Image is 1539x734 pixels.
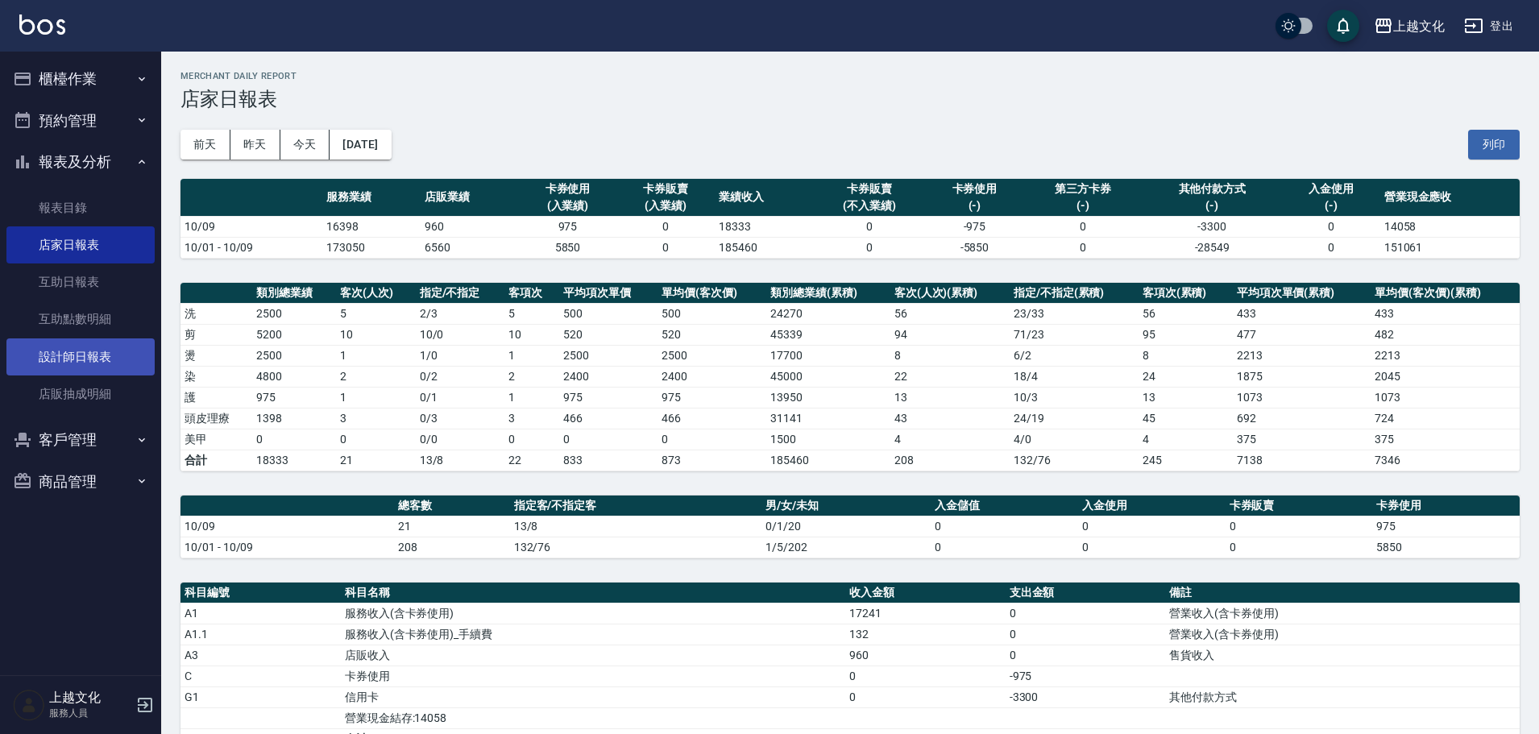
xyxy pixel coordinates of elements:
[1468,130,1520,160] button: 列印
[813,237,926,258] td: 0
[1078,496,1226,516] th: 入金使用
[890,324,1010,345] td: 94
[1165,686,1520,707] td: 其他付款方式
[180,624,341,645] td: A1.1
[416,345,505,366] td: 1 / 0
[657,283,766,304] th: 單均價(客次價)
[616,237,715,258] td: 0
[49,706,131,720] p: 服務人員
[1233,387,1371,408] td: 1073
[761,516,931,537] td: 0/1/20
[931,537,1078,558] td: 0
[180,303,252,324] td: 洗
[1139,450,1233,471] td: 245
[252,303,336,324] td: 2500
[1010,366,1139,387] td: 18 / 4
[416,283,505,304] th: 指定/不指定
[1139,345,1233,366] td: 8
[230,130,280,160] button: 昨天
[180,237,322,258] td: 10/01 - 10/09
[180,324,252,345] td: 剪
[715,216,813,237] td: 18333
[1139,387,1233,408] td: 13
[336,303,416,324] td: 5
[1371,303,1520,324] td: 433
[322,179,421,217] th: 服務業績
[1371,283,1520,304] th: 單均價(客次價)(累積)
[1371,345,1520,366] td: 2213
[890,366,1010,387] td: 22
[931,496,1078,516] th: 入金儲值
[1147,197,1278,214] div: (-)
[1458,11,1520,41] button: 登出
[180,283,1520,471] table: a dense table
[416,324,505,345] td: 10 / 0
[416,387,505,408] td: 0 / 1
[504,366,559,387] td: 2
[766,345,890,366] td: 17700
[1165,624,1520,645] td: 營業收入(含卡券使用)
[1010,303,1139,324] td: 23 / 33
[657,366,766,387] td: 2400
[1367,10,1451,43] button: 上越文化
[322,237,421,258] td: 173050
[766,450,890,471] td: 185460
[1371,450,1520,471] td: 7346
[845,686,1006,707] td: 0
[19,15,65,35] img: Logo
[1010,429,1139,450] td: 4 / 0
[1143,216,1282,237] td: -3300
[1282,237,1380,258] td: 0
[504,408,559,429] td: 3
[1010,345,1139,366] td: 6 / 2
[1006,645,1166,666] td: 0
[6,141,155,183] button: 報表及分析
[341,707,845,728] td: 營業現金結存:14058
[13,689,45,721] img: Person
[620,197,711,214] div: (入業績)
[336,283,416,304] th: 客次(人次)
[657,345,766,366] td: 2500
[657,408,766,429] td: 466
[341,666,845,686] td: 卡券使用
[890,345,1010,366] td: 8
[1371,324,1520,345] td: 482
[336,408,416,429] td: 3
[930,180,1020,197] div: 卡券使用
[890,283,1010,304] th: 客次(人次)(累積)
[817,180,922,197] div: 卡券販賣
[180,603,341,624] td: A1
[766,408,890,429] td: 31141
[1372,537,1520,558] td: 5850
[559,408,657,429] td: 466
[336,345,416,366] td: 1
[252,387,336,408] td: 975
[620,180,711,197] div: 卡券販賣
[926,237,1024,258] td: -5850
[336,450,416,471] td: 21
[6,301,155,338] a: 互助點數明細
[657,429,766,450] td: 0
[519,237,617,258] td: 5850
[6,189,155,226] a: 報表目錄
[845,624,1006,645] td: 132
[845,645,1006,666] td: 960
[504,283,559,304] th: 客項次
[510,496,762,516] th: 指定客/不指定客
[394,537,510,558] td: 208
[1006,624,1166,645] td: 0
[180,516,394,537] td: 10/09
[252,408,336,429] td: 1398
[766,303,890,324] td: 24270
[845,583,1006,603] th: 收入金額
[1233,429,1371,450] td: 375
[252,429,336,450] td: 0
[1010,324,1139,345] td: 71 / 23
[845,666,1006,686] td: 0
[1226,496,1373,516] th: 卡券販賣
[252,345,336,366] td: 2500
[180,666,341,686] td: C
[180,179,1520,259] table: a dense table
[1139,283,1233,304] th: 客項次(累積)
[1027,180,1138,197] div: 第三方卡券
